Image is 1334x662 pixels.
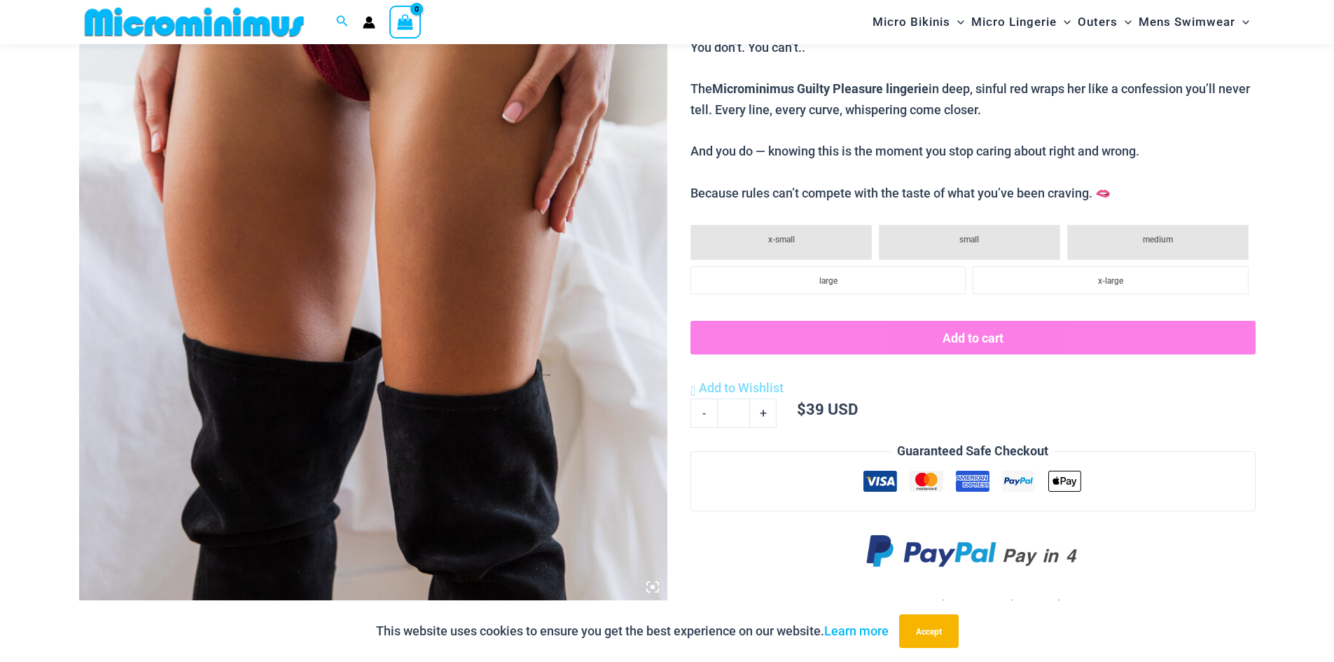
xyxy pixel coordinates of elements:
a: 689 [979,598,1000,612]
a: View Shopping Cart, empty [389,6,422,38]
span: Mens Swimwear [1139,4,1235,40]
p: This website uses cookies to ensure you get the best experience on our website. [376,621,889,642]
span: x-small [768,235,795,244]
button: Add to cart [690,321,1255,354]
span: Menu Toggle [1057,4,1071,40]
span: Micro Bikinis [873,4,950,40]
b: Microminimus Guilty Pleasure lingerie [712,80,929,97]
input: Product quantity [717,399,750,428]
a: Add to Wishlist [690,378,784,399]
a: + [750,399,777,428]
a: Mens SwimwearMenu ToggleMenu Toggle [1135,4,1253,40]
a: Red [1038,598,1060,612]
li: small [879,225,1060,260]
span: large [819,276,838,286]
a: Account icon link [363,16,375,29]
span: $ [797,399,806,419]
a: Search icon link [336,13,349,31]
a: Sheer [1003,598,1036,612]
span: Menu Toggle [1235,4,1249,40]
li: medium [1067,225,1249,260]
a: Micro BikinisMenu ToggleMenu Toggle [869,4,968,40]
button: Accept [899,614,959,648]
a: - [690,399,717,428]
bdi: 39 USD [797,399,858,419]
span: x-large [1098,276,1123,286]
span: Menu Toggle [950,4,964,40]
a: Micro LingerieMenu ToggleMenu Toggle [968,4,1074,40]
a: Learn more [824,623,889,638]
span: Add to Wishlist [699,380,784,395]
span: Outers [1078,4,1118,40]
legend: Guaranteed Safe Checkout [891,441,1054,462]
span: medium [1143,235,1173,244]
img: MM SHOP LOGO FLAT [79,6,310,38]
a: OutersMenu ToggleMenu Toggle [1074,4,1135,40]
li: x-large [973,266,1248,294]
li: large [690,266,966,294]
span: Micro Lingerie [971,4,1057,40]
a: Lingerie Thongs [885,598,976,612]
span: small [959,235,979,244]
nav: Site Navigation [867,2,1256,42]
span: Menu Toggle [1118,4,1132,40]
p: | | | [690,595,1255,616]
li: x-small [690,225,872,260]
